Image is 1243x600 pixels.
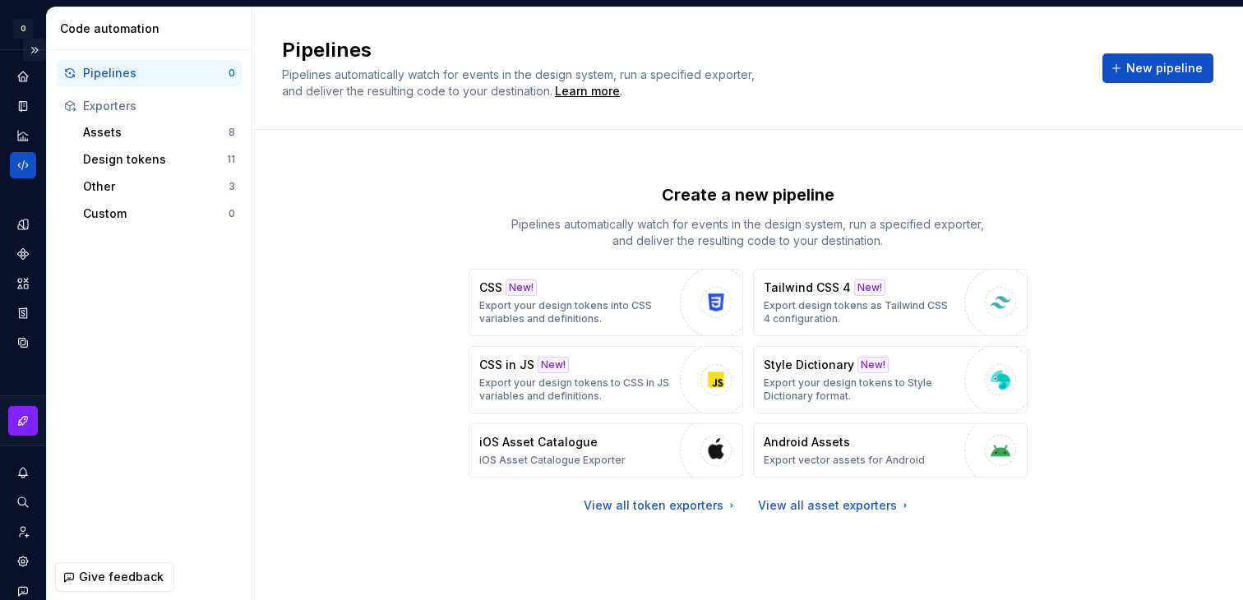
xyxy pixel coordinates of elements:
div: 0 [229,207,235,220]
a: View all token exporters [584,497,738,514]
p: Export vector assets for Android [764,454,925,467]
div: Custom [83,205,229,222]
p: Export design tokens as Tailwind CSS 4 configuration. [764,299,956,325]
button: Design tokens11 [76,146,242,173]
a: Home [10,63,36,90]
p: Tailwind CSS 4 [764,279,851,296]
div: Pipelines [83,65,229,81]
button: Pipelines0 [57,60,242,86]
button: Tailwind CSS 4New!Export design tokens as Tailwind CSS 4 configuration. [753,269,1028,336]
div: New! [854,279,885,296]
p: Create a new pipeline [662,183,834,206]
p: iOS Asset Catalogue Exporter [479,454,626,467]
div: Code automation [60,21,245,37]
a: Storybook stories [10,300,36,326]
button: Assets8 [76,119,242,145]
div: Exporters [83,98,235,114]
p: Export your design tokens to Style Dictionary format. [764,376,956,403]
p: Export your design tokens into CSS variables and definitions. [479,299,672,325]
button: Expand sidebar [23,39,46,62]
div: O [13,19,33,39]
a: Learn more [555,83,620,99]
div: 0 [229,67,235,80]
div: 8 [229,126,235,139]
p: Android Assets [764,434,850,450]
p: CSS [479,279,502,296]
a: Design tokens [10,211,36,238]
div: Assets [83,124,229,141]
a: Data sources [10,330,36,356]
a: Analytics [10,122,36,149]
button: New pipeline [1102,53,1213,83]
button: O [3,11,43,46]
div: New! [857,357,889,373]
a: Documentation [10,93,36,119]
a: Assets [10,270,36,297]
button: Give feedback [55,562,174,592]
button: Android AssetsExport vector assets for Android [753,423,1028,478]
span: New pipeline [1126,60,1203,76]
p: Style Dictionary [764,357,854,373]
span: Pipelines automatically watch for events in the design system, run a specified exporter, and deli... [282,67,758,98]
p: iOS Asset Catalogue [479,434,598,450]
div: New! [538,357,569,373]
button: Notifications [10,459,36,486]
p: CSS in JS [479,357,534,373]
a: Components [10,241,36,267]
div: Design tokens [83,151,227,168]
button: Search ⌘K [10,489,36,515]
button: Other3 [76,173,242,200]
button: Custom0 [76,201,242,227]
h2: Pipelines [282,37,1083,63]
button: iOS Asset CatalogueiOS Asset Catalogue Exporter [469,423,743,478]
span: . [552,85,622,98]
p: Export your design tokens to CSS in JS variables and definitions. [479,376,672,403]
div: New! [506,279,537,296]
a: View all asset exporters [758,497,912,514]
button: CSSNew!Export your design tokens into CSS variables and definitions. [469,269,743,336]
a: Code automation [10,152,36,178]
a: Invite team [10,519,36,545]
span: Give feedback [79,569,164,585]
div: Other [83,178,229,195]
p: Pipelines automatically watch for events in the design system, run a specified exporter, and deli... [501,216,995,249]
div: 3 [229,180,235,193]
div: 11 [227,153,235,166]
a: Settings [10,548,36,575]
button: Style DictionaryNew!Export your design tokens to Style Dictionary format. [753,346,1028,413]
button: CSS in JSNew!Export your design tokens to CSS in JS variables and definitions. [469,346,743,413]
